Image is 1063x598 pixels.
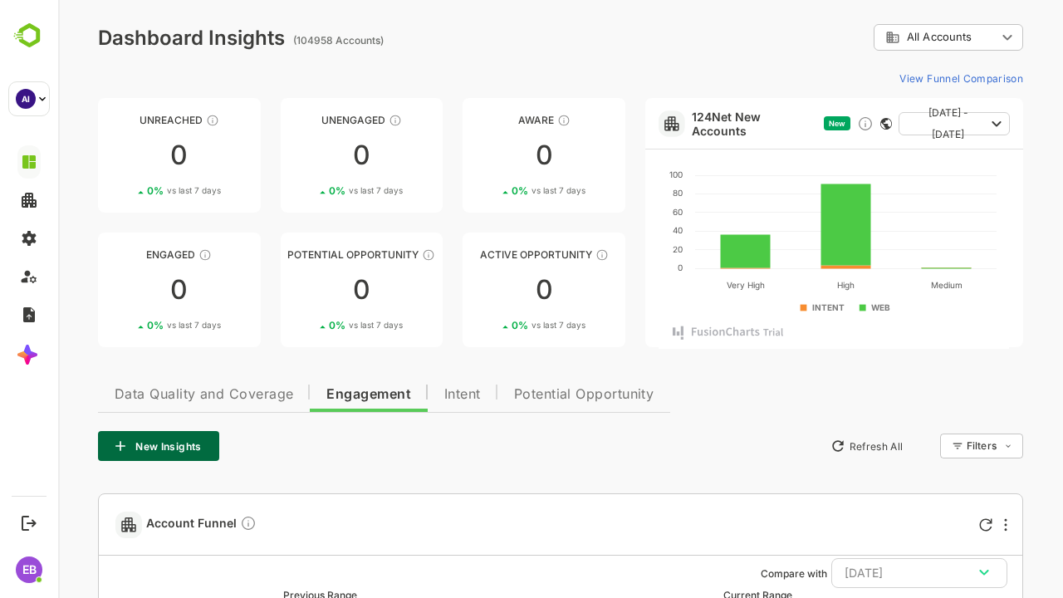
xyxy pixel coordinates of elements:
[854,102,927,145] span: [DATE] - [DATE]
[634,110,759,138] a: 124Net New Accounts
[404,248,567,261] div: Active Opportunity
[235,34,331,47] ag: (104958 Accounts)
[40,248,203,261] div: Engaged
[271,184,345,197] div: 0 %
[615,207,625,217] text: 60
[56,388,235,401] span: Data Quality and Coverage
[669,280,707,291] text: Very High
[223,98,385,213] a: UnengagedThese accounts have not shown enough engagement and need nurturing00%vs last 7 days
[473,184,527,197] span: vs last 7 days
[140,248,154,262] div: These accounts are warm, further nurturing would qualify them to MQAs
[386,388,423,401] span: Intent
[109,319,163,331] span: vs last 7 days
[615,244,625,254] text: 20
[873,280,904,290] text: Medium
[615,188,625,198] text: 80
[404,277,567,303] div: 0
[182,515,198,534] div: Compare Funnel to any previous dates, and click on any plot in the current funnel to view the det...
[88,515,198,534] span: Account Funnel
[40,277,203,303] div: 0
[537,248,551,262] div: These accounts have open opportunities which might be at any of the Sales Stages
[364,248,377,262] div: These accounts are MQAs and can be passed on to Inside Sales
[40,98,203,213] a: UnreachedThese accounts have not been engaged with for a defined time period00%vs last 7 days
[849,31,914,43] span: All Accounts
[921,518,934,532] div: Refresh
[799,115,816,132] div: Discover new ICP-fit accounts showing engagement — via intent surges, anonymous website visits, L...
[331,114,344,127] div: These accounts have not shown enough engagement and need nurturing
[404,142,567,169] div: 0
[268,388,353,401] span: Engagement
[404,233,567,347] a: Active OpportunityThese accounts have open opportunities which might be at any of the Sales Stage...
[786,562,936,584] div: [DATE]
[453,184,527,197] div: 0 %
[40,233,203,347] a: EngagedThese accounts are warm, further nurturing would qualify them to MQAs00%vs last 7 days
[8,20,51,51] img: BambooboxLogoMark.f1c84d78b4c51b1a7b5f700c9845e183.svg
[620,262,625,272] text: 0
[456,388,596,401] span: Potential Opportunity
[223,114,385,126] div: Unengaged
[404,114,567,126] div: Aware
[703,567,769,580] ag: Compare with
[291,319,345,331] span: vs last 7 days
[109,184,163,197] span: vs last 7 days
[453,319,527,331] div: 0 %
[946,518,949,532] div: More
[223,233,385,347] a: Potential OpportunityThese accounts are MQAs and can be passed on to Inside Sales00%vs last 7 days
[291,184,345,197] span: vs last 7 days
[615,225,625,235] text: 40
[223,277,385,303] div: 0
[17,512,40,534] button: Logout
[835,65,965,91] button: View Funnel Comparison
[16,556,42,583] div: EB
[40,26,227,50] div: Dashboard Insights
[907,431,965,461] div: Filters
[271,319,345,331] div: 0 %
[473,319,527,331] span: vs last 7 days
[40,114,203,126] div: Unreached
[909,439,938,452] div: Filters
[611,169,625,179] text: 100
[89,184,163,197] div: 0 %
[822,118,834,130] div: This card does not support filter and segments
[827,30,938,45] div: All Accounts
[773,558,949,588] button: [DATE]
[771,119,787,128] span: New
[223,248,385,261] div: Potential Opportunity
[816,22,965,54] div: All Accounts
[499,114,512,127] div: These accounts have just entered the buying cycle and need further nurturing
[89,319,163,331] div: 0 %
[148,114,161,127] div: These accounts have not been engaged with for a defined time period
[404,98,567,213] a: AwareThese accounts have just entered the buying cycle and need further nurturing00%vs last 7 days
[779,280,796,291] text: High
[223,142,385,169] div: 0
[16,89,36,109] div: AI
[765,433,852,459] button: Refresh All
[840,112,952,135] button: [DATE] - [DATE]
[40,431,161,461] button: New Insights
[40,142,203,169] div: 0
